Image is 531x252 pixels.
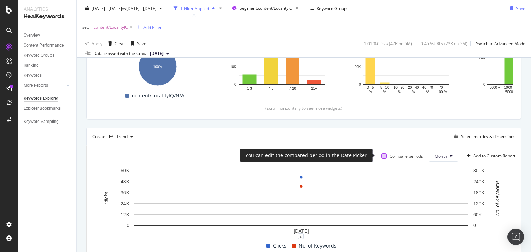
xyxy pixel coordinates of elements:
button: Month [429,151,458,162]
div: Add Filter [143,24,162,30]
a: Overview [24,32,72,39]
span: Month [435,153,447,159]
span: Segment: content/LocalityIQ [240,5,292,11]
div: RealKeywords [24,12,71,20]
text: 0 [359,83,361,86]
text: 20 - 40 [408,86,419,89]
div: A chart. [92,167,510,236]
button: Select metrics & dimensions [451,133,515,141]
text: % [369,90,372,94]
text: 0 [483,83,485,86]
div: Trend [116,135,128,139]
text: 0 [127,223,129,229]
text: 120K [473,201,485,206]
text: 70 - [439,86,445,89]
text: 0 [473,223,476,229]
a: Keywords [24,72,72,79]
span: seo [82,24,89,30]
button: [DATE] [147,49,172,58]
a: More Reports [24,82,65,89]
div: Switch to Advanced Mode [476,40,525,46]
div: Add to Custom Report [473,154,515,158]
div: Select metrics & dimensions [461,134,515,139]
text: No. of Keywords [495,181,500,216]
text: 20K [355,65,361,69]
text: [DATE] [294,228,309,234]
button: Clear [105,38,125,49]
button: Add Filter [134,23,162,31]
text: 7-10 [289,87,296,90]
a: Keywords Explorer [24,95,72,102]
text: 10K [230,65,236,69]
a: Keyword Groups [24,52,72,59]
button: Save [507,3,525,14]
text: 0 - 5 [367,86,374,89]
button: Save [128,38,146,49]
span: No. of Keywords [299,242,336,250]
text: 60K [121,168,130,174]
text: % [426,90,429,94]
button: Segment:content/LocalityIQ [229,3,301,14]
div: Ranking [24,62,39,69]
text: 1000 - [504,86,514,89]
div: Keyword Groups [317,5,348,11]
span: [DATE] - [DATE] [92,5,122,11]
text: 40 - 70 [422,86,434,89]
div: 1 Filter Applied [180,5,209,11]
div: Keyword Sampling [24,118,59,125]
div: Data crossed with the Crawl [93,50,147,57]
text: 4-6 [269,87,274,90]
span: content/LocalityIQ [94,22,128,32]
button: Trend [106,131,136,142]
text: 100% [153,65,162,69]
button: 1 Filter Applied [171,3,217,14]
text: 5000 [505,90,513,94]
text: 20K [479,56,485,60]
text: % [412,90,415,94]
div: Open Intercom Messenger [507,229,524,245]
div: More Reports [24,82,48,89]
button: Keyword Groups [307,3,351,14]
a: Keyword Sampling [24,118,72,125]
div: (scroll horizontally to see more widgets) [95,105,513,111]
text: 24K [121,201,130,206]
div: times [217,5,223,12]
div: You can edit the compared period in the Date Picker [245,152,367,159]
a: Content Performance [24,42,72,49]
div: Analytics [24,6,71,12]
div: Content Performance [24,42,64,49]
text: 0 [234,83,236,86]
span: content/LocalityIQ/N/A [132,91,184,100]
text: 36K [121,190,130,195]
span: vs [DATE] - [DATE] [122,5,157,11]
a: Ranking [24,62,72,69]
text: 5000 + [490,86,500,89]
svg: A chart. [352,28,460,95]
div: Overview [24,32,40,39]
text: 1-3 [247,87,252,90]
svg: A chart. [228,28,336,95]
text: 12K [121,212,130,217]
div: Save [137,40,146,46]
div: Apply [92,40,102,46]
text: 11+ [311,87,317,90]
text: 100 % [437,90,447,94]
button: [DATE] - [DATE]vs[DATE] - [DATE] [82,3,165,14]
text: 60K [473,212,482,217]
svg: A chart. [103,44,211,86]
div: Keyword Groups [24,52,54,59]
div: Keywords [24,72,42,79]
div: Create [92,131,136,142]
div: Compare periods [390,153,423,159]
div: Keywords Explorer [24,95,58,102]
span: = [90,24,93,30]
div: Save [516,5,525,11]
text: 180K [473,190,485,195]
span: Clicks [273,242,286,250]
button: Apply [82,38,102,49]
div: 2 [298,233,304,239]
div: Clear [115,40,125,46]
